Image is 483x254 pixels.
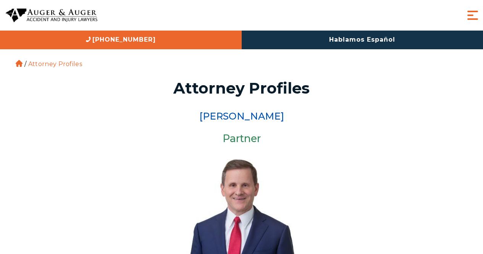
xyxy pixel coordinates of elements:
[14,133,470,144] h3: Partner
[18,81,465,96] h1: Attorney Profiles
[26,60,84,68] li: Attorney Profiles
[199,110,284,122] a: [PERSON_NAME]
[465,8,480,23] button: Menu
[6,8,97,23] img: Auger & Auger Accident and Injury Lawyers Logo
[16,60,23,67] a: Home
